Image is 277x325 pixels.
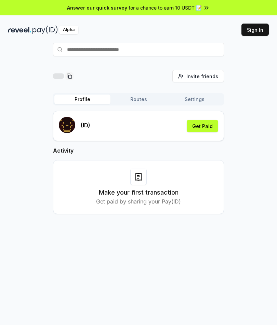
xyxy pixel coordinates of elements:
p: Get paid by sharing your Pay(ID) [96,197,181,206]
div: Alpha [59,26,78,34]
h2: Activity [53,146,224,155]
img: reveel_dark [8,26,31,34]
button: Settings [167,95,223,104]
button: Invite friends [172,70,224,82]
img: pay_id [32,26,58,34]
button: Get Paid [187,120,218,132]
button: Routes [110,95,167,104]
button: Profile [54,95,110,104]
h3: Make your first transaction [99,188,179,197]
p: (ID) [81,121,90,129]
span: Answer our quick survey [67,4,127,11]
button: Sign In [241,24,269,36]
span: for a chance to earn 10 USDT 📝 [129,4,202,11]
span: Invite friends [186,73,218,80]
